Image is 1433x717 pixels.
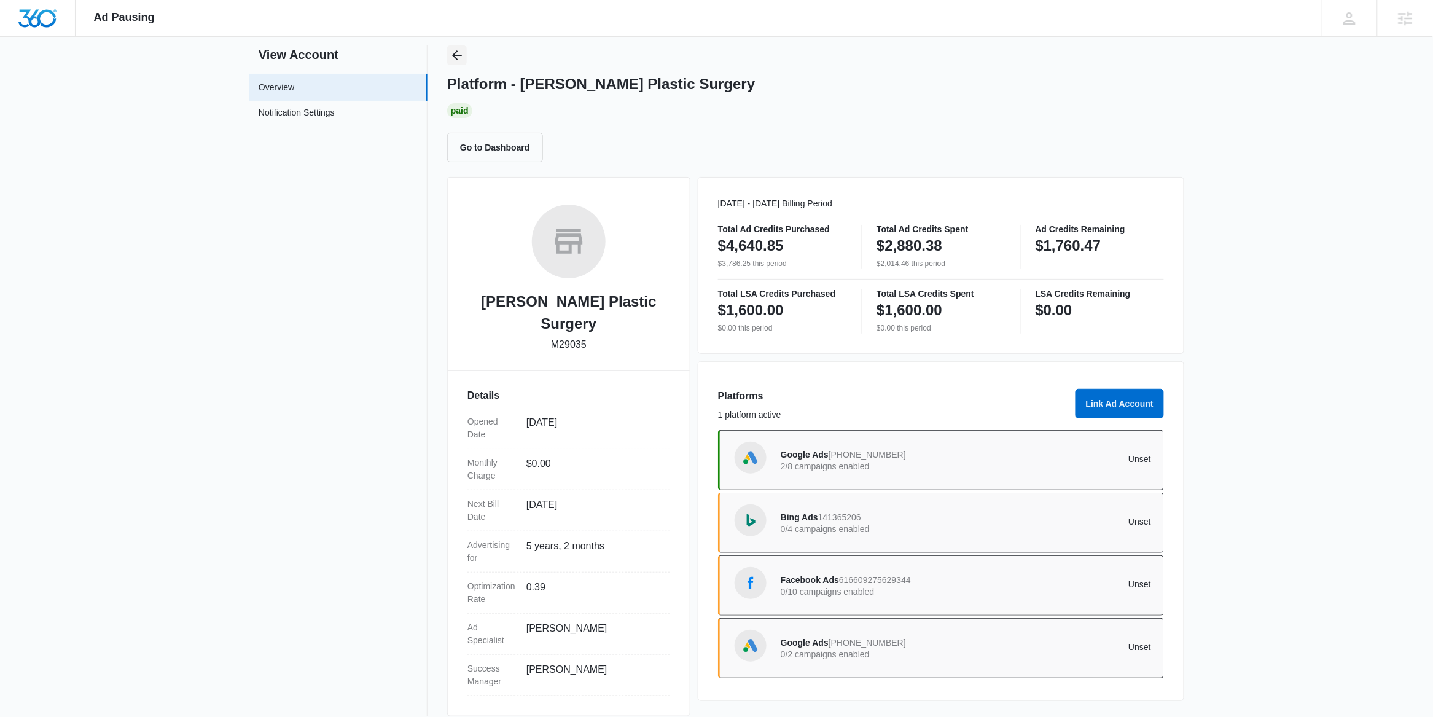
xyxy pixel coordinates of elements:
[877,323,1005,334] p: $0.00 this period
[718,236,784,256] p: $4,640.85
[467,408,670,449] div: Opened Date[DATE]
[259,106,335,122] a: Notification Settings
[467,498,517,523] dt: Next Bill Date
[467,621,517,647] dt: Ad Specialist
[741,511,760,530] img: Bing Ads
[1036,236,1101,256] p: $1,760.47
[718,300,784,320] p: $1,600.00
[551,337,587,352] p: M29035
[467,614,670,655] div: Ad Specialist[PERSON_NAME]
[718,430,1164,490] a: Google AdsGoogle Ads[PHONE_NUMBER]2/8 campaigns enabledUnset
[718,323,846,334] p: $0.00 this period
[1076,389,1164,418] button: Link Ad Account
[718,409,1068,421] p: 1 platform active
[781,650,966,659] p: 0/2 campaigns enabled
[718,258,846,269] p: $3,786.25 this period
[839,575,911,585] span: 616609275629344
[718,555,1164,616] a: Facebook AdsFacebook Ads6166092756293440/10 campaigns enabledUnset
[467,655,670,696] div: Success Manager[PERSON_NAME]
[877,300,942,320] p: $1,600.00
[781,512,818,522] span: Bing Ads
[447,103,472,118] div: Paid
[526,498,660,523] dd: [DATE]
[966,580,1152,589] p: Unset
[781,525,966,533] p: 0/4 campaigns enabled
[447,45,467,65] button: Back
[1036,289,1164,298] p: LSA Credits Remaining
[526,621,660,647] dd: [PERSON_NAME]
[526,580,660,606] dd: 0.39
[94,11,155,24] span: Ad Pausing
[741,574,760,592] img: Facebook Ads
[1036,225,1164,233] p: Ad Credits Remaining
[467,291,670,335] h2: [PERSON_NAME] Plastic Surgery
[781,450,829,460] span: Google Ads
[829,450,906,460] span: [PHONE_NUMBER]
[877,289,1005,298] p: Total LSA Credits Spent
[741,637,760,655] img: Google Ads
[741,449,760,467] img: Google Ads
[259,81,294,94] a: Overview
[718,197,1164,210] p: [DATE] - [DATE] Billing Period
[447,133,543,162] button: Go to Dashboard
[467,539,517,565] dt: Advertising for
[467,449,670,490] div: Monthly Charge$0.00
[718,618,1164,678] a: Google AdsGoogle Ads[PHONE_NUMBER]0/2 campaigns enabledUnset
[467,490,670,531] div: Next Bill Date[DATE]
[781,638,829,648] span: Google Ads
[526,456,660,482] dd: $0.00
[447,142,550,152] a: Go to Dashboard
[829,638,906,648] span: [PHONE_NUMBER]
[966,517,1152,526] p: Unset
[467,388,670,403] h3: Details
[467,662,517,688] dt: Success Manager
[718,389,1068,404] h3: Platforms
[718,225,846,233] p: Total Ad Credits Purchased
[718,289,846,298] p: Total LSA Credits Purchased
[818,512,861,522] span: 141365206
[467,456,517,482] dt: Monthly Charge
[1036,300,1072,320] p: $0.00
[467,580,517,606] dt: Optimization Rate
[966,643,1152,651] p: Unset
[877,236,942,256] p: $2,880.38
[526,662,660,688] dd: [PERSON_NAME]
[966,455,1152,463] p: Unset
[526,539,660,565] dd: 5 years, 2 months
[718,493,1164,553] a: Bing AdsBing Ads1413652060/4 campaigns enabledUnset
[467,531,670,573] div: Advertising for5 years, 2 months
[781,575,839,585] span: Facebook Ads
[877,258,1005,269] p: $2,014.46 this period
[781,587,966,596] p: 0/10 campaigns enabled
[781,462,966,471] p: 2/8 campaigns enabled
[877,225,1005,233] p: Total Ad Credits Spent
[467,573,670,614] div: Optimization Rate0.39
[526,415,660,441] dd: [DATE]
[249,45,428,64] h2: View Account
[467,415,517,441] dt: Opened Date
[447,75,755,93] h1: Platform - [PERSON_NAME] Plastic Surgery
